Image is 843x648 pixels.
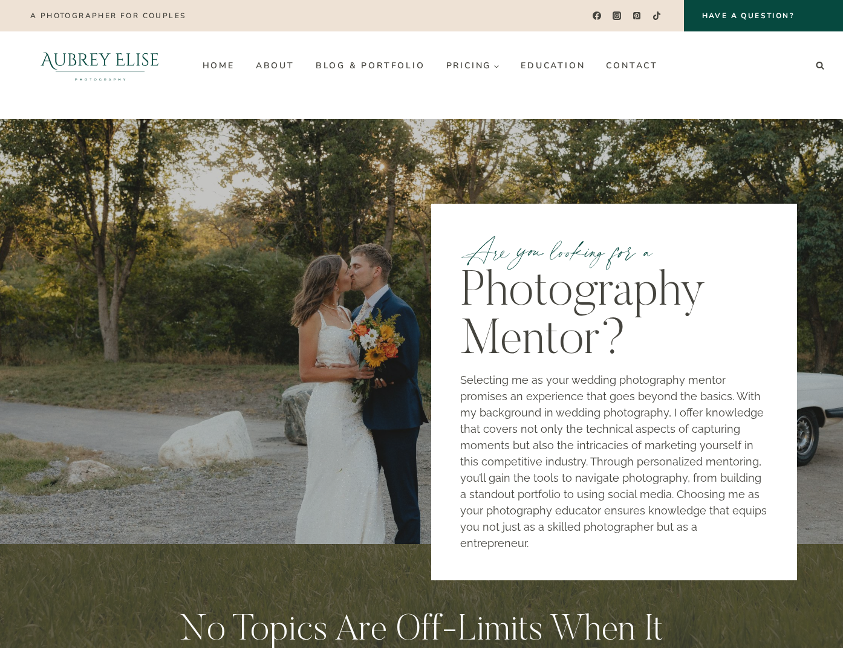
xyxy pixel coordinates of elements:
[596,56,669,76] a: Contact
[608,7,626,25] a: Instagram
[30,11,186,20] p: A photographer for couples
[245,56,305,76] a: About
[15,31,186,100] img: Aubrey Elise Photography
[812,57,828,74] button: View Search Form
[510,56,596,76] a: Education
[446,61,500,70] span: Pricing
[588,7,605,25] a: Facebook
[192,56,245,76] a: Home
[305,56,435,76] a: Blog & Portfolio
[460,372,767,551] p: Selecting me as your wedding photography mentor promises an experience that goes beyond the basic...
[648,7,666,25] a: TikTok
[192,56,668,76] nav: Primary
[460,269,767,366] h1: Photography Mentor?
[628,7,646,25] a: Pinterest
[435,56,510,76] a: Pricing
[460,233,767,269] p: Are you looking for a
